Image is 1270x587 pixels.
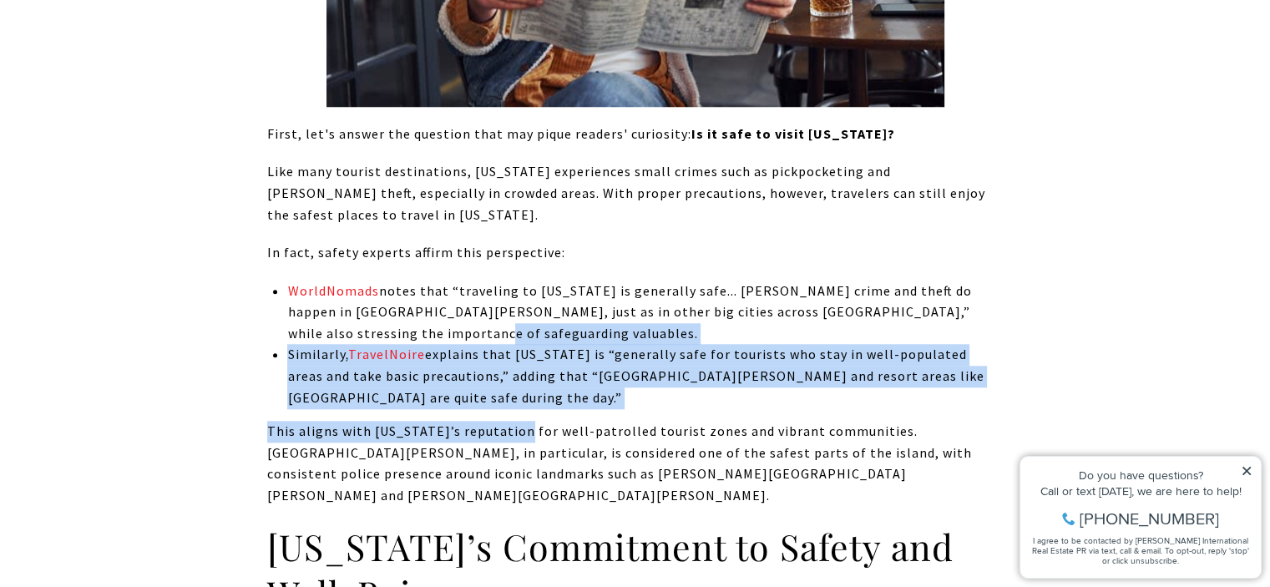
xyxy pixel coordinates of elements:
p: Similarly, explains that [US_STATE] is “generally safe for tourists who stay in well-populated ar... [287,344,1003,408]
div: Do you have questions? [18,38,241,49]
p: notes that “traveling to [US_STATE] is generally safe... [PERSON_NAME] crime and theft do happen ... [287,281,1003,345]
div: Call or text [DATE], we are here to help! [18,53,241,65]
span: First, let's answer the question that may pique readers' curiosity: [267,125,895,142]
span: I agree to be contacted by [PERSON_NAME] International Real Estate PR via text, call & email. To ... [21,103,238,134]
span: [PHONE_NUMBER] [68,78,208,95]
p: In fact, safety experts affirm this perspective: [267,242,1004,264]
a: TravelNoire [347,346,424,362]
p: Like many tourist destinations, [US_STATE] experiences small crimes such as pickpocketing and [PE... [267,161,1004,225]
p: This aligns with [US_STATE]’s reputation for well-patrolled tourist zones and vibrant communities... [267,421,1004,506]
a: WorldNomads [287,282,378,299]
strong: Is it safe to visit [US_STATE]? [691,125,895,142]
